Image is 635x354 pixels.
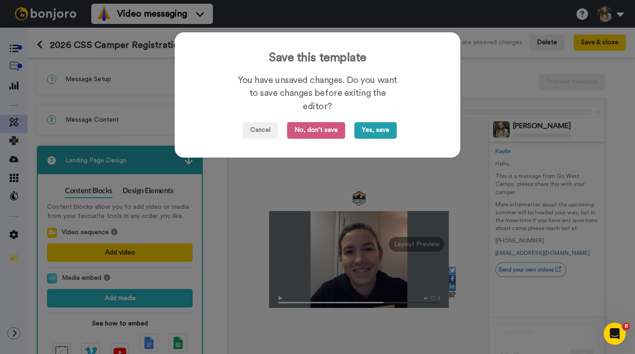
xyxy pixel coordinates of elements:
span: 8 [623,323,630,330]
button: Cancel [243,122,278,139]
button: Yes, save [354,122,397,139]
button: No, don't save [287,122,345,139]
h3: Save this template [194,51,441,65]
div: You have unsaved changes. Do you want to save changes before exiting the editor? [237,74,398,113]
iframe: Intercom live chat [604,323,626,345]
